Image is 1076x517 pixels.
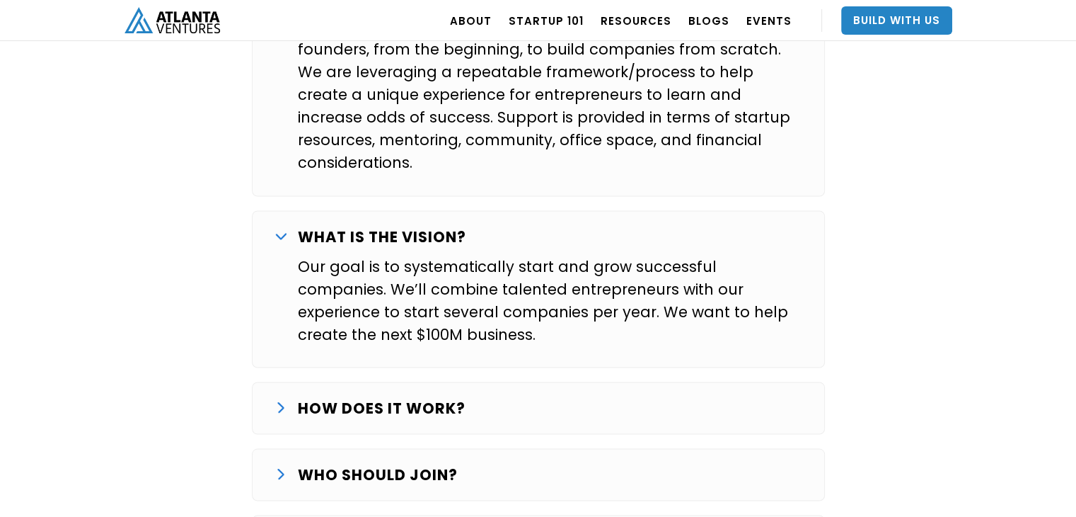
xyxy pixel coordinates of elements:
a: Build With Us [841,6,952,35]
p: Our goal is to systematically start and grow successful companies. We’ll combine talented entrepr... [298,255,802,346]
img: arrow down [277,468,284,479]
a: BLOGS [688,1,729,40]
a: RESOURCES [601,1,671,40]
p: WHO SHOULD JOIN? [298,463,458,486]
img: arrow down [277,402,284,413]
a: Startup 101 [509,1,584,40]
strong: HOW DOES IT WORK? [298,397,465,418]
a: ABOUT [450,1,492,40]
p: The Atlanta Ventures Studio is where we support outstanding founders, from the beginning, to buil... [298,16,802,174]
a: EVENTS [746,1,792,40]
img: arrow down [275,233,287,239]
strong: WHAT IS THE VISION? [298,226,466,246]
